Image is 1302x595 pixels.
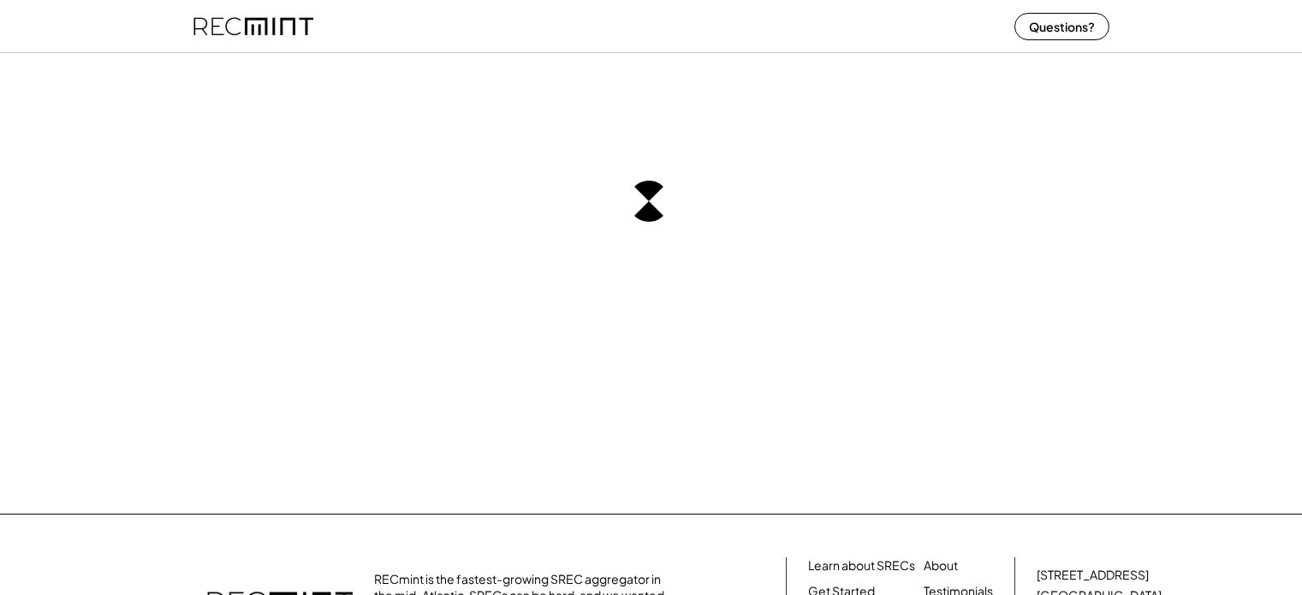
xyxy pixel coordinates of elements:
[1037,567,1149,584] div: [STREET_ADDRESS]
[1014,13,1109,40] button: Questions?
[193,3,313,49] img: recmint-logotype%403x%20%281%29.jpeg
[924,557,958,574] a: About
[808,557,915,574] a: Learn about SRECs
